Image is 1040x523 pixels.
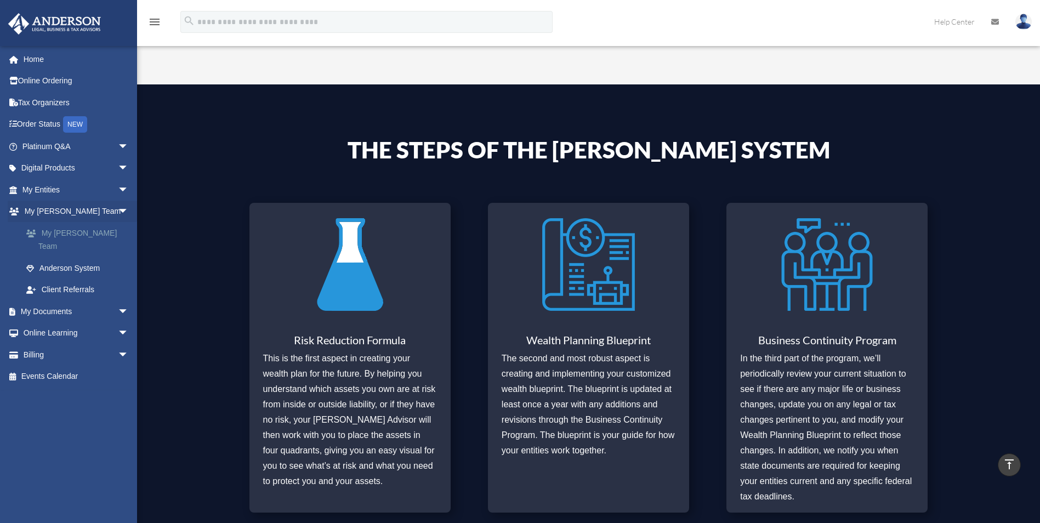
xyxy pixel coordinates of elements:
[8,113,145,136] a: Order StatusNEW
[542,211,635,318] img: Wealth Planning Blueprint
[304,211,396,318] img: Risk Reduction Formula
[118,300,140,323] span: arrow_drop_down
[8,201,145,223] a: My [PERSON_NAME] Teamarrow_drop_down
[148,15,161,29] i: menu
[5,13,104,35] img: Anderson Advisors Platinum Portal
[8,366,145,388] a: Events Calendar
[118,322,140,345] span: arrow_drop_down
[8,70,145,92] a: Online Ordering
[8,92,145,113] a: Tax Organizers
[183,15,195,27] i: search
[1015,14,1032,30] img: User Pic
[1003,458,1016,471] i: vertical_align_top
[8,322,145,344] a: Online Learningarrow_drop_down
[8,135,145,157] a: Platinum Q&Aarrow_drop_down
[8,179,145,201] a: My Entitiesarrow_drop_down
[118,135,140,158] span: arrow_drop_down
[15,257,140,279] a: Anderson System
[998,453,1021,476] a: vertical_align_top
[15,222,145,257] a: My [PERSON_NAME] Team
[8,300,145,322] a: My Documentsarrow_drop_down
[740,351,914,504] p: In the third part of the program, we’ll periodically review your current situation to see if ther...
[263,334,437,351] h3: Risk Reduction Formula
[148,19,161,29] a: menu
[781,211,873,318] img: Business Continuity Program
[293,138,885,167] h4: The Steps of the [PERSON_NAME] System
[63,116,87,133] div: NEW
[118,344,140,366] span: arrow_drop_down
[740,334,914,351] h3: Business Continuity Program
[263,351,437,489] p: This is the first aspect in creating your wealth plan for the future. By helping you understand w...
[118,157,140,180] span: arrow_drop_down
[8,344,145,366] a: Billingarrow_drop_down
[8,157,145,179] a: Digital Productsarrow_drop_down
[15,279,145,301] a: Client Referrals
[118,201,140,223] span: arrow_drop_down
[502,334,675,351] h3: Wealth Planning Blueprint
[118,179,140,201] span: arrow_drop_down
[8,48,145,70] a: Home
[502,351,675,458] p: The second and most robust aspect is creating and implementing your customized wealth blueprint. ...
